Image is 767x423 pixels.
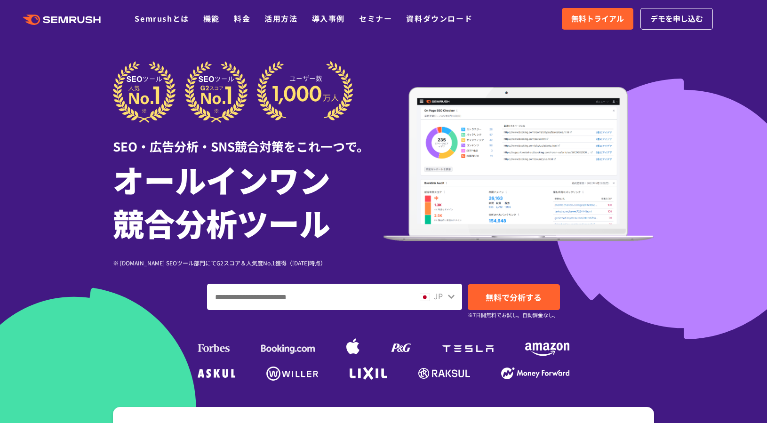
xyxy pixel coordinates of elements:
[406,13,472,24] a: 資料ダウンロード
[486,291,542,303] span: 無料で分析する
[203,13,220,24] a: 機能
[468,311,559,319] small: ※7日間無料でお試し。自動課金なし。
[113,158,383,244] h1: オールインワン 競合分析ツール
[208,284,411,310] input: ドメイン、キーワードまたはURLを入力してください
[650,13,703,25] span: デモを申し込む
[640,8,713,30] a: デモを申し込む
[264,13,297,24] a: 活用方法
[562,8,633,30] a: 無料トライアル
[113,258,383,267] div: ※ [DOMAIN_NAME] SEOツール部門にてG2スコア＆人気度No.1獲得（[DATE]時点）
[434,290,443,302] span: JP
[359,13,392,24] a: セミナー
[135,13,189,24] a: Semrushとは
[113,123,383,155] div: SEO・広告分析・SNS競合対策をこれ一つで。
[234,13,250,24] a: 料金
[312,13,345,24] a: 導入事例
[571,13,624,25] span: 無料トライアル
[468,284,560,310] a: 無料で分析する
